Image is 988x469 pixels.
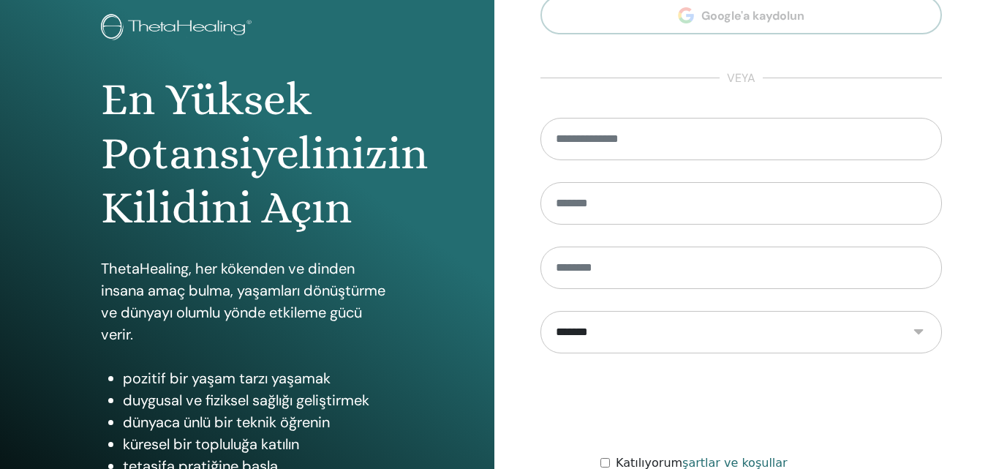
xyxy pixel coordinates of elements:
[630,375,852,432] iframe: reCAPTCHA
[101,72,393,236] h1: En Yüksek Potansiyelinizin Kilidini Açın
[123,389,393,411] li: duygusal ve fiziksel sağlığı geliştirmek
[720,70,763,87] span: veya
[123,411,393,433] li: dünyaca ünlü bir teknik öğrenin
[101,258,393,345] p: ThetaHealing, her kökenden ve dinden insana amaç bulma, yaşamları dönüştürme ve dünyayı olumlu yö...
[123,367,393,389] li: pozitif bir yaşam tarzı yaşamak
[123,433,393,455] li: küresel bir topluluğa katılın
